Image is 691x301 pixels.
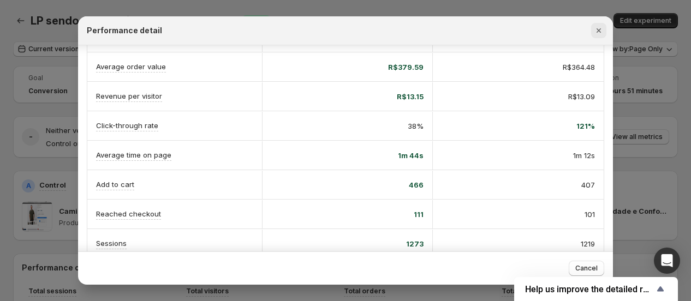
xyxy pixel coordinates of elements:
[409,179,424,190] span: 466
[87,25,162,36] h2: Performance detail
[525,284,654,294] span: Help us improve the detailed report for A/B campaigns
[96,238,127,249] p: Sessions
[397,91,424,102] span: R$13.15
[576,121,595,131] span: 121%
[568,91,595,102] span: R$13.09
[569,261,604,276] button: Cancel
[96,149,171,160] p: Average time on page
[575,264,598,273] span: Cancel
[388,62,424,73] span: R$379.59
[581,179,595,190] span: 407
[563,62,595,73] span: R$364.48
[398,150,424,161] span: 1m 44s
[408,121,424,131] span: 38%
[414,209,424,220] span: 111
[96,208,161,219] p: Reached checkout
[585,209,595,220] span: 101
[96,91,162,101] p: Revenue per visitor
[525,282,667,296] button: Show survey - Help us improve the detailed report for A/B campaigns
[573,150,595,161] span: 1m 12s
[96,179,134,190] p: Add to cart
[406,238,424,249] span: 1273
[96,120,158,131] p: Click-through rate
[654,248,680,274] div: Open Intercom Messenger
[96,61,166,72] p: Average order value
[581,238,595,249] span: 1219
[591,23,606,38] button: Close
